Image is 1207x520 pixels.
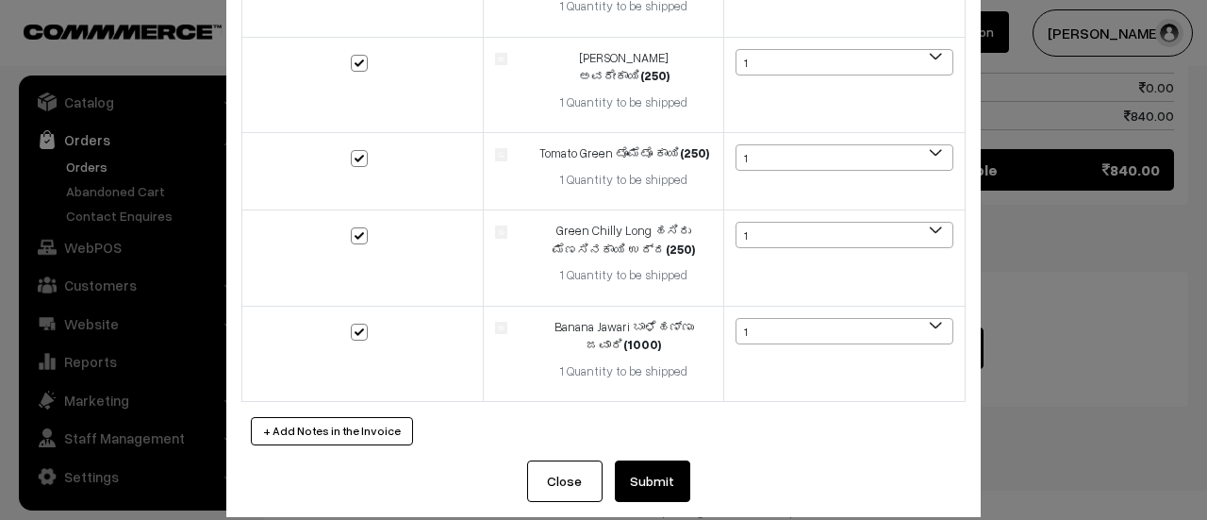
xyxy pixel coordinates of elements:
img: product.jpg [495,322,507,334]
span: 1 [736,222,953,248]
span: 1 [736,50,952,76]
div: 1 Quantity to be shipped [536,362,712,381]
div: 1 Quantity to be shipped [536,93,712,112]
img: product.jpg [495,148,507,160]
div: 1 Quantity to be shipped [536,171,712,190]
strong: (250) [680,145,709,160]
span: 1 [736,223,952,249]
span: 1 [736,49,953,75]
div: [PERSON_NAME] ಅವರೇಕಾಯಿ [536,49,712,86]
span: 1 [736,144,953,171]
span: 1 [736,145,952,172]
img: product.jpg [495,226,507,238]
strong: (250) [640,68,670,83]
div: Tomato Green ಟೊಮೆಟೊ ಕಾಯಿ [536,144,712,163]
div: 1 Quantity to be shipped [536,266,712,285]
div: Green Chilly Long ಹಸಿರು ಮೆಣಸಿನಕಾಯಿ ಉದ್ದ [536,222,712,259]
button: Submit [615,461,690,502]
button: + Add Notes in the Invoice [251,417,413,445]
span: 1 [736,319,952,345]
div: Banana Jawari ಬಾಳೆಹಣ್ಣು ಜವಾರಿ [536,318,712,355]
button: Close [527,461,603,502]
img: product.jpg [495,53,507,65]
span: 1 [736,318,953,344]
strong: (1000) [623,337,661,352]
strong: (250) [666,242,695,257]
